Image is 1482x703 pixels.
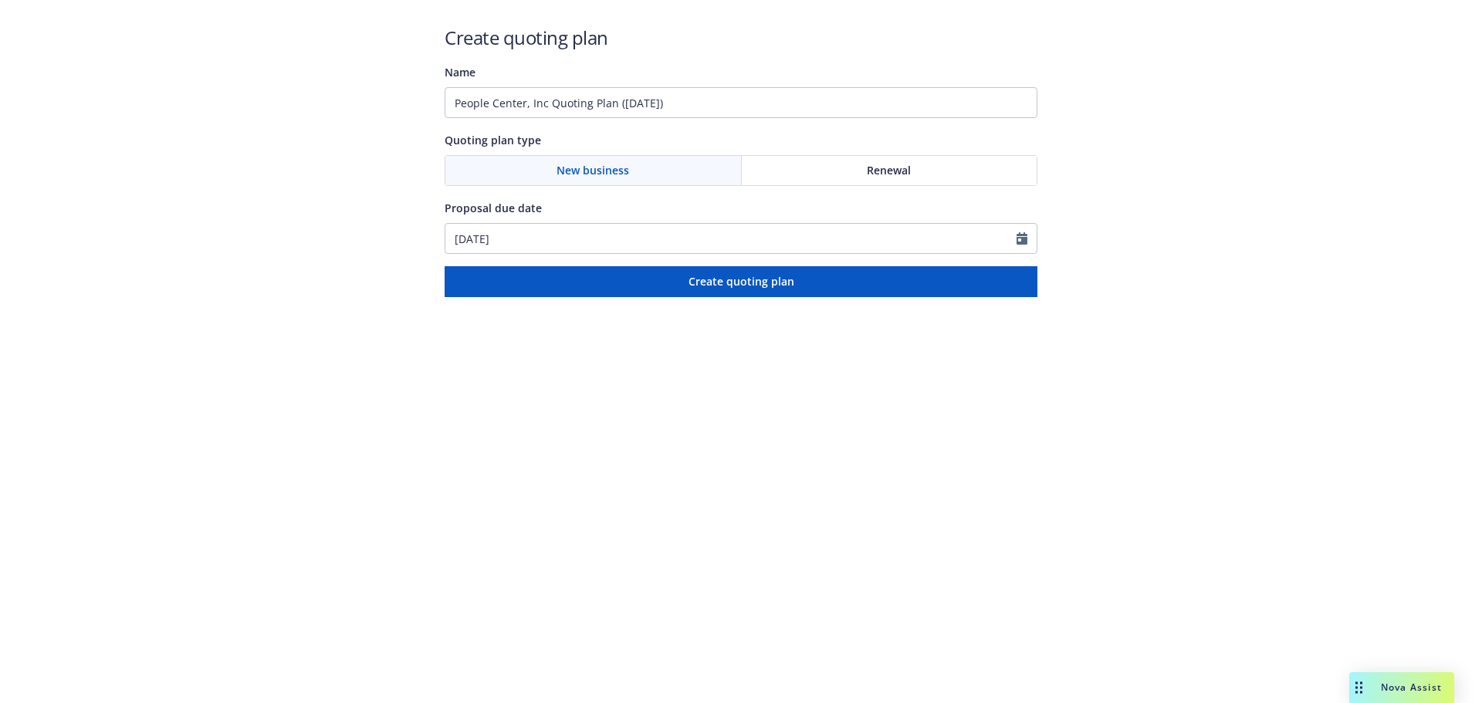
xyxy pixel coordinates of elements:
[445,25,1037,50] h1: Create quoting plan
[1349,672,1369,703] div: Drag to move
[867,162,911,178] span: Renewal
[445,224,1017,253] input: MM/DD/YYYY
[1017,232,1027,245] svg: Calendar
[445,201,542,215] span: Proposal due date
[557,162,629,178] span: New business
[445,133,541,147] span: Quoting plan type
[445,87,1037,118] input: Quoting plan name
[445,266,1037,297] button: Create quoting plan
[445,65,475,79] span: Name
[1349,672,1454,703] button: Nova Assist
[689,274,794,289] span: Create quoting plan
[1381,681,1442,694] span: Nova Assist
